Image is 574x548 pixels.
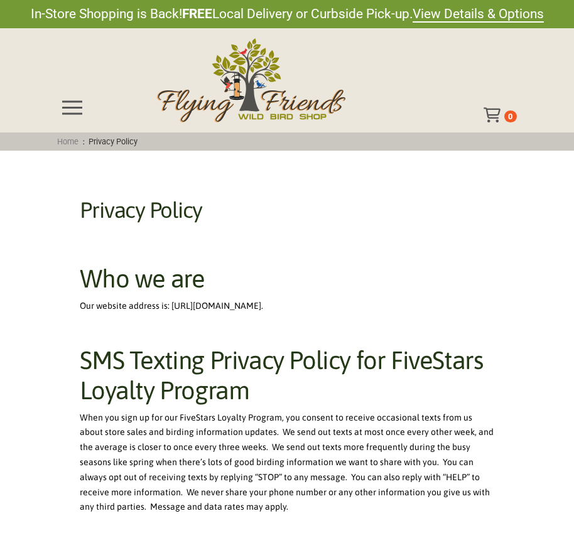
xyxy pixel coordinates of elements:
span: Privacy Policy [85,137,142,146]
h1: Privacy Policy [80,198,494,222]
span: 0 [508,112,512,121]
div: Toggle Off Canvas Content [484,107,504,122]
p: Our website address is: [URL][DOMAIN_NAME]. [80,299,494,314]
img: Flying Friends Wild Bird Shop Logo [157,38,345,122]
strong: FREE [182,6,212,21]
span: : [53,137,142,146]
span: In-Store Shopping is Back! Local Delivery or Curbside Pick-up. [31,5,544,23]
p: When you sign up for our FiveStars Loyalty Program, you consent to receive occasional texts from ... [80,411,494,515]
a: View Details & Options [413,6,544,23]
h2: SMS Texting Privacy Policy for FiveStars Loyalty Program [80,345,494,406]
div: Toggle Off Canvas Content [57,92,87,122]
a: Home [53,137,83,146]
h2: Who we are [80,264,494,294]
